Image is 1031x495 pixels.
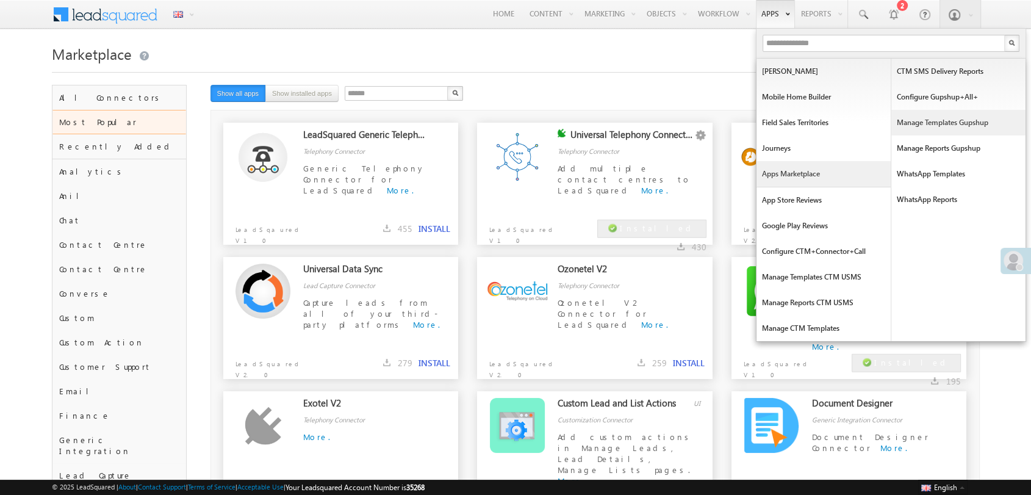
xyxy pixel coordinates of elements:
span: English [934,483,957,492]
p: LeadSquared V2.0 [731,218,826,246]
img: downloads [383,359,390,366]
span: 455 [398,223,412,234]
a: Contact Support [138,483,186,491]
span: 195 [946,375,960,387]
a: More. [558,475,584,486]
img: Alternate Logo [490,129,545,184]
span: Ozonetel V2 Connector for LeadSquared [558,297,647,330]
div: Most Popular [52,110,186,134]
button: English [918,480,967,494]
div: Custom [52,306,186,330]
div: Recently Added [52,134,186,159]
a: More. [641,319,668,330]
span: 259 [652,357,667,369]
p: LeadSqaured V1.0 [223,218,318,246]
a: Manage Templates Gupshup [891,110,1026,135]
img: Alternate Logo [744,264,799,319]
div: Email [52,379,186,403]
span: Installed [874,357,950,367]
a: Field Sales Territories [756,110,891,135]
span: 35268 [406,483,425,492]
a: Apps Marketplace [756,161,891,187]
button: INSTALL [673,358,705,369]
img: Search [1008,40,1015,46]
a: Manage Reports Gupshup [891,135,1026,161]
img: downloads [677,243,684,250]
p: LeadSquared V1.0 [731,352,826,380]
a: Manage Reports CTM USMS [756,290,891,316]
div: Customer Support [52,355,186,379]
a: More. [303,432,330,442]
a: Manage Templates CTM USMS [756,264,891,290]
img: Alternate Logo [490,398,545,453]
a: Mobile Home Builder [756,84,891,110]
span: © 2025 LeadSquared | | | | | [52,482,425,493]
span: Installed [620,223,695,233]
span: 279 [398,357,412,369]
span: 430 [692,241,706,253]
div: Converse [52,281,186,306]
a: CTM SMS Delivery Reports [891,59,1026,84]
a: Terms of Service [188,483,235,491]
img: downloads [383,225,390,232]
div: Contact Centre [52,257,186,281]
img: Search [452,90,458,96]
div: Contact Centre [52,233,186,257]
span: Add multiple contact centres to LeadSquared [558,163,691,195]
img: Alternate Logo [744,398,799,453]
a: More. [387,185,414,195]
div: Analytics [52,159,186,184]
a: [PERSON_NAME] [756,59,891,84]
img: Alternate Logo [245,406,282,445]
a: Manage CTM Templates [756,316,891,341]
div: Custom Action [52,330,186,355]
p: LeadSquared V2.0 [223,352,318,380]
a: WhatsApp Reports [891,187,1026,212]
div: Chat [52,208,186,233]
span: Generic Telephony Connector for LeadSquared [303,163,425,195]
a: More. [413,319,440,330]
img: downloads [638,359,645,366]
img: Alternate Logo [239,132,287,182]
span: Add custom actions in Manage Leads, Lead Details, Manage Lists pages. [558,432,693,475]
button: Show all apps [210,85,266,102]
img: Alternate Logo [741,148,802,166]
a: Configure CTM+Connector+call [756,239,891,264]
span: Capture leads from all of your third-party platforms [303,297,437,330]
div: Universal Data Sync [303,263,426,280]
div: Universal Telephony Connector [570,129,694,146]
img: downloads [931,377,938,385]
span: Document Designer Connector [812,432,929,453]
div: LeadSquared Generic Telephony Connector [303,129,426,146]
a: About [118,483,136,491]
a: Google Play Reviews [756,213,891,239]
div: All Connectors [52,85,186,110]
span: Marketplace [52,44,132,63]
a: Journeys [756,135,891,161]
img: Alternate Logo [235,264,290,319]
a: More. [641,185,668,195]
a: App Store Reviews [756,187,891,213]
button: INSTALL [419,223,450,234]
div: Finance [52,403,186,428]
div: Custom Lead and List Actions [558,397,681,414]
a: WhatsApp Templates [891,161,1026,187]
a: Acceptable Use [237,483,284,491]
button: INSTALL [419,358,450,369]
div: Document Designer [812,397,935,414]
span: Your Leadsquared Account Number is [286,483,425,492]
img: Alternate Logo [487,281,548,301]
div: Generic Integration [52,428,186,463]
a: More. [812,341,839,352]
a: Configure Gupshup+All+ [891,84,1026,110]
div: Anil [52,184,186,208]
button: Show installed apps [265,85,339,102]
div: Exotel V2 [303,397,426,414]
p: LeadSquared V1.0 [477,218,572,246]
img: checking status [558,129,566,137]
a: More. [880,443,907,453]
p: LeadSqaured V2.0 [477,352,572,380]
div: Lead Capture [52,463,186,488]
div: Ozonetel V2 [558,263,681,280]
